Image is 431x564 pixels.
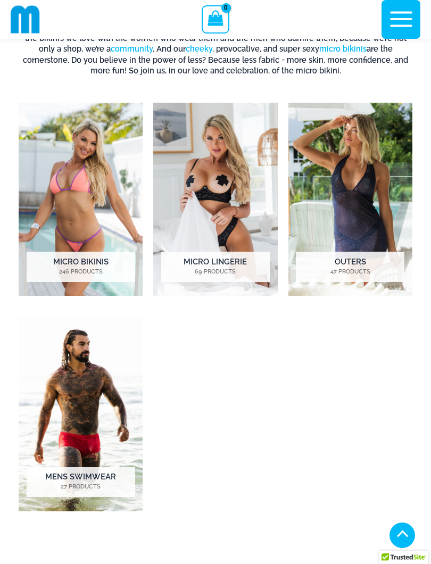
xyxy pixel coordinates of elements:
[27,268,135,277] mark: 246 Products
[27,252,135,281] h2: Micro Bikinis
[19,22,412,76] h6: This is the extraordinary world of Microminimus, the ultimate destination for the micro bikini, c...
[186,44,212,53] a: cheeky
[111,44,153,53] a: community
[288,103,412,296] img: Outers
[19,103,143,296] img: Micro Bikinis
[19,318,143,511] a: Visit product category Mens Swimwear
[27,467,135,497] h2: Mens Swimwear
[161,268,270,277] mark: 69 Products
[296,252,404,281] h2: Outers
[319,44,367,53] a: micro bikinis
[153,103,277,296] img: Micro Lingerie
[153,103,277,296] a: Visit product category Micro Lingerie
[161,252,270,281] h2: Micro Lingerie
[11,5,40,34] img: cropped mm emblem
[19,103,143,296] a: Visit product category Micro Bikinis
[288,103,412,296] a: Visit product category Outers
[296,268,404,277] mark: 47 Products
[19,318,143,511] img: Mens Swimwear
[202,5,229,33] a: View Shopping Cart, empty
[27,483,135,492] mark: 27 Products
